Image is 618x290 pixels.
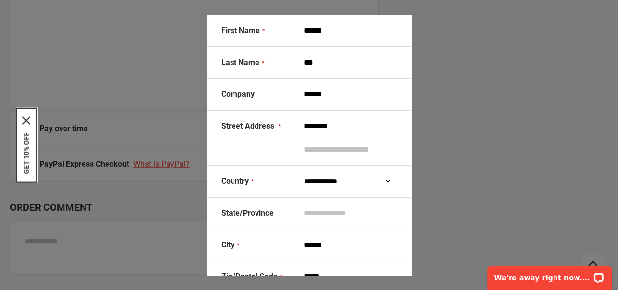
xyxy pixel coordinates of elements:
[22,132,30,174] button: GET 10% OFF
[221,58,259,67] span: Last Name
[221,121,274,131] span: Street Address
[221,177,249,186] span: Country
[221,26,260,35] span: First Name
[221,240,234,249] span: City
[221,272,277,281] span: Zip/Postal Code
[22,116,30,124] svg: close icon
[22,116,30,124] button: Close
[481,259,618,290] iframe: LiveChat chat widget
[221,208,274,218] span: State/Province
[221,89,255,99] span: Company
